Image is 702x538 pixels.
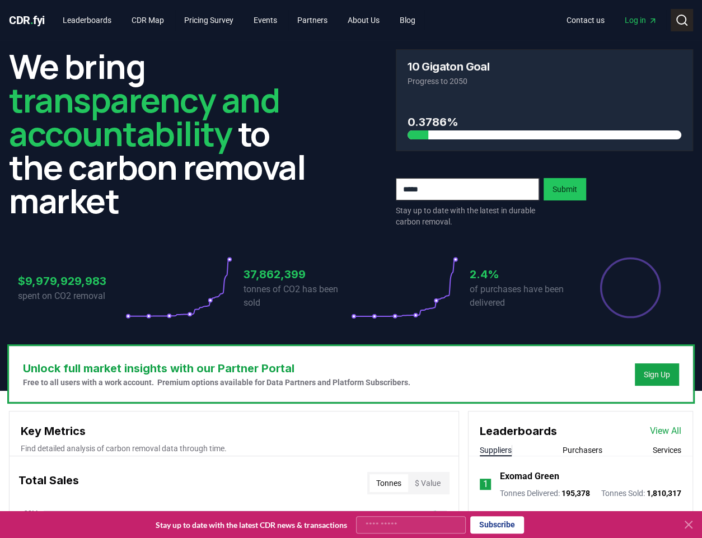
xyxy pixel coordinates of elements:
h3: Total Sales [18,472,79,494]
a: Partners [288,10,336,30]
button: Purchasers [563,445,602,456]
h3: $9,979,929,983 [18,273,125,289]
button: $ Value [408,474,447,492]
span: Log in [625,15,657,26]
h3: 0.3786% [408,114,681,130]
p: Tonnes Sold : [601,488,681,499]
h3: 2.4% [470,266,577,283]
span: 1,810,317 [647,489,681,498]
a: CDR Map [123,10,173,30]
p: Free to all users with a work account. Premium options available for Data Partners and Platform S... [23,377,410,388]
span: 195,378 [561,489,590,498]
a: View All [650,424,681,438]
h3: Leaderboards [480,423,557,439]
a: Log in [616,10,666,30]
button: Sign Up [635,363,679,386]
a: Events [245,10,286,30]
button: Suppliers [480,445,512,456]
p: of purchases have been delivered [470,283,577,310]
a: Pricing Survey [175,10,242,30]
h2: We bring to the carbon removal market [9,49,306,217]
nav: Main [54,10,424,30]
span: . [30,13,34,27]
p: Progress to 2050 [408,76,681,87]
h3: Unlock full market insights with our Partner Portal [23,360,410,377]
span: transparency and accountability [9,77,279,156]
a: CDR.fyi [9,12,45,28]
p: spent on CO2 removal [18,289,125,303]
button: Tonnes [369,474,408,492]
a: Contact us [558,10,614,30]
div: Percentage of sales delivered [599,256,662,319]
h3: 37,862,399 [244,266,351,283]
nav: Main [558,10,666,30]
a: Sign Up [644,369,670,380]
p: Stay up to date with the latest in durable carbon removal. [396,205,539,227]
tspan: 38M [24,509,38,517]
h3: Key Metrics [21,423,447,439]
a: Blog [391,10,424,30]
span: CDR fyi [9,13,45,27]
h3: 10 Gigaton Goal [408,61,489,72]
a: About Us [339,10,389,30]
p: 1 [483,478,488,491]
button: Submit [544,178,586,200]
p: Tonnes Delivered : [500,488,590,499]
a: Exomad Green [500,470,559,483]
p: tonnes of CO2 has been sold [244,283,351,310]
a: Leaderboards [54,10,120,30]
button: Services [653,445,681,456]
p: Find detailed analysis of carbon removal data through time. [21,443,447,454]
